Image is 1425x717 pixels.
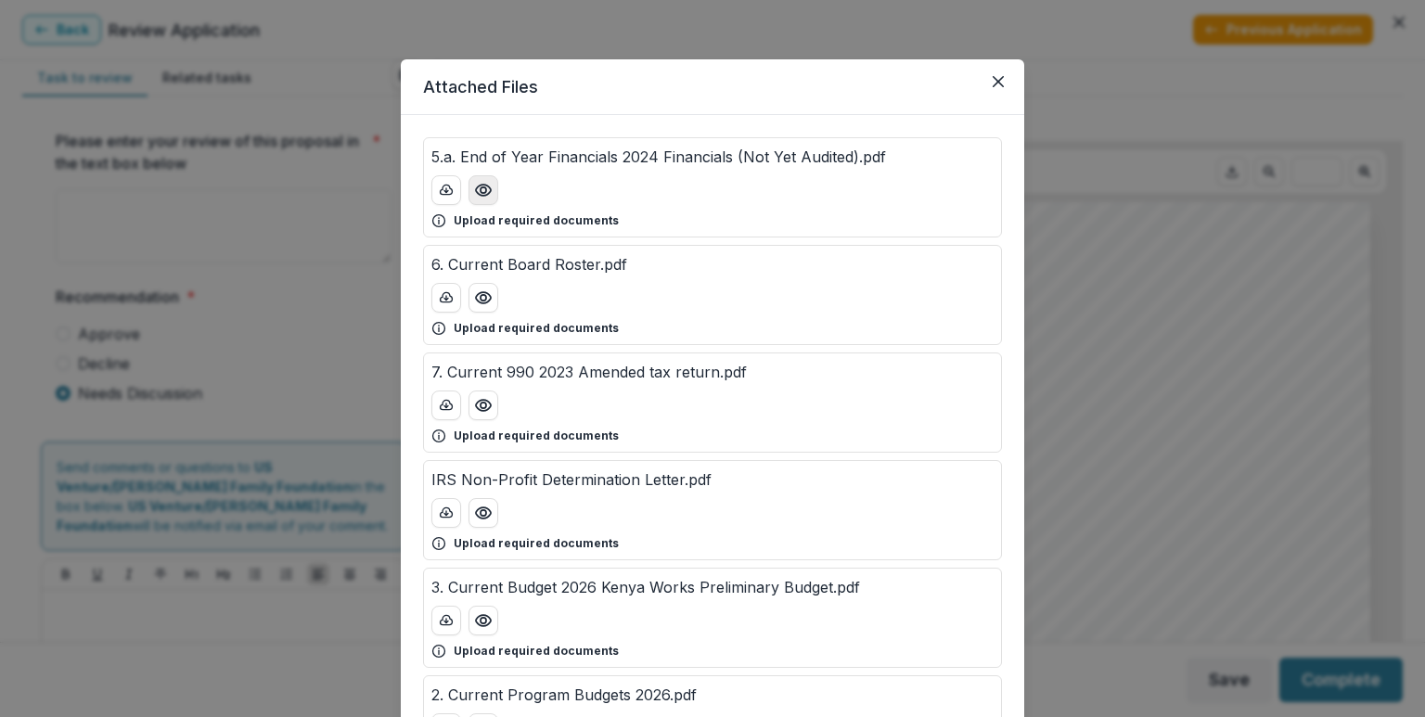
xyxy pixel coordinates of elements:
[469,606,498,635] button: Preview 3. Current Budget 2026 Kenya Works Preliminary Budget.pdf
[401,59,1024,115] header: Attached Files
[469,498,498,528] button: Preview IRS Non-Profit Determination Letter.pdf
[431,175,461,205] button: download-button
[469,175,498,205] button: Preview 5.a. End of Year Financials 2024 Financials (Not Yet Audited).pdf
[431,283,461,313] button: download-button
[431,576,860,598] p: 3. Current Budget 2026 Kenya Works Preliminary Budget.pdf
[454,212,619,229] p: Upload required documents
[431,391,461,420] button: download-button
[469,283,498,313] button: Preview 6. Current Board Roster.pdf
[431,361,747,383] p: 7. Current 990 2023 Amended tax return.pdf
[983,67,1013,96] button: Close
[454,643,619,659] p: Upload required documents
[431,468,712,491] p: IRS Non-Profit Determination Letter.pdf
[431,146,886,168] p: 5.a. End of Year Financials 2024 Financials (Not Yet Audited).pdf
[431,253,627,275] p: 6. Current Board Roster.pdf
[454,320,619,337] p: Upload required documents
[454,535,619,552] p: Upload required documents
[431,606,461,635] button: download-button
[469,391,498,420] button: Preview 7. Current 990 2023 Amended tax return.pdf
[431,498,461,528] button: download-button
[454,428,619,444] p: Upload required documents
[431,684,697,706] p: 2. Current Program Budgets 2026.pdf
